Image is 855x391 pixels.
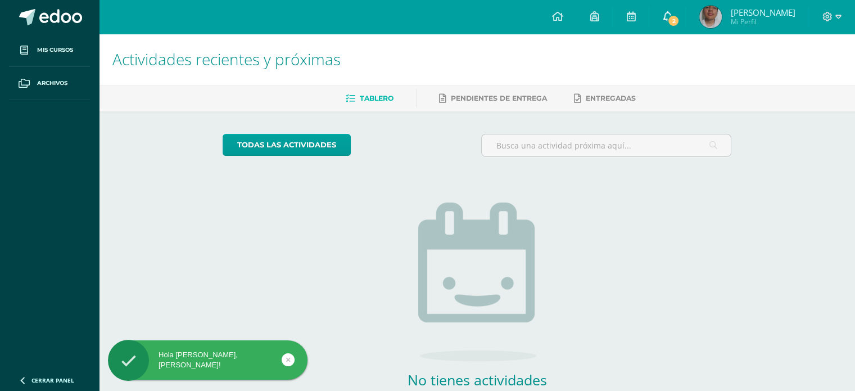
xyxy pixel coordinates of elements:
[586,94,636,102] span: Entregadas
[439,89,547,107] a: Pendientes de entrega
[451,94,547,102] span: Pendientes de entrega
[37,79,67,88] span: Archivos
[482,134,731,156] input: Busca una actividad próxima aquí...
[223,134,351,156] a: todas las Actividades
[346,89,393,107] a: Tablero
[360,94,393,102] span: Tablero
[365,370,590,389] h2: No tienes actividades
[37,46,73,55] span: Mis cursos
[730,17,795,26] span: Mi Perfil
[9,67,90,100] a: Archivos
[418,203,536,361] img: no_activities.png
[9,34,90,67] a: Mis cursos
[31,376,74,384] span: Cerrar panel
[667,15,680,27] span: 2
[699,6,722,28] img: fc63e434235061f742c34abe40ed7be4.png
[112,48,341,70] span: Actividades recientes y próximas
[108,350,307,370] div: Hola [PERSON_NAME], [PERSON_NAME]!
[730,7,795,18] span: [PERSON_NAME]
[574,89,636,107] a: Entregadas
